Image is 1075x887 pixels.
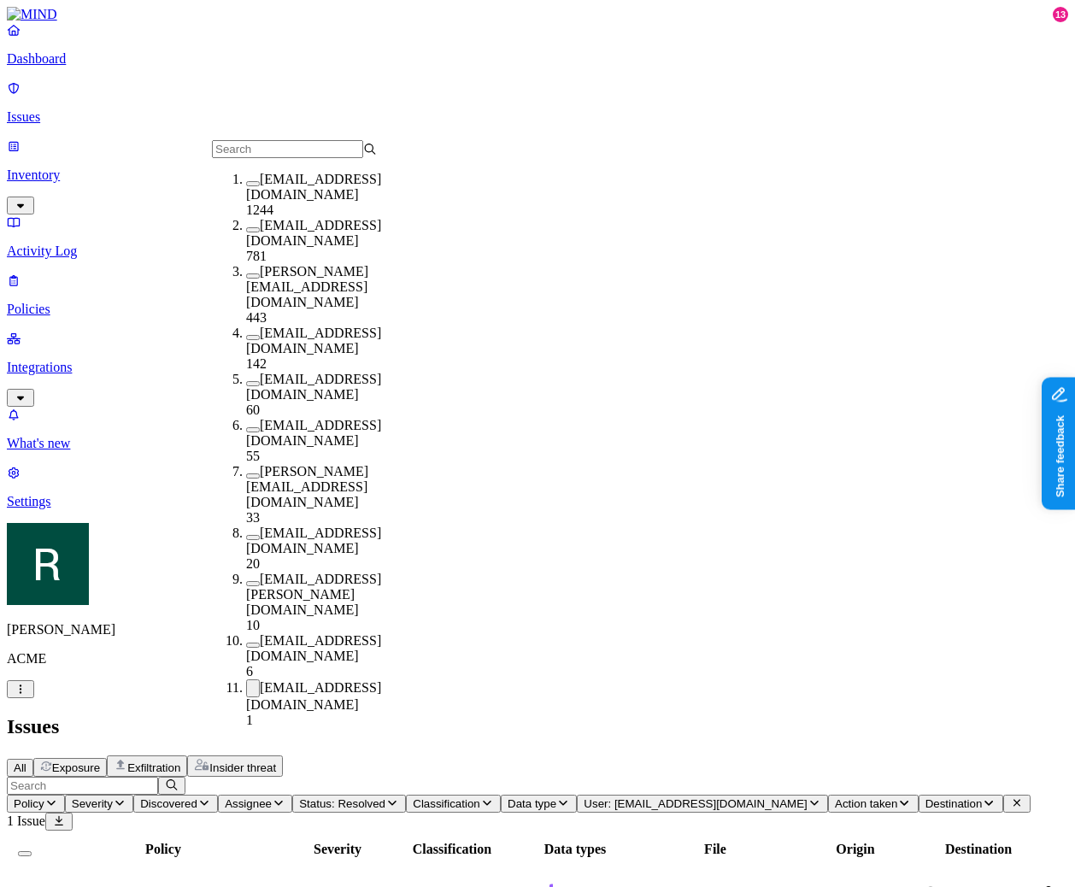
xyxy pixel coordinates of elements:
p: Integrations [7,360,1068,375]
span: 10 [246,618,260,632]
span: Discovered [140,797,197,810]
label: [PERSON_NAME][EMAIL_ADDRESS][DOMAIN_NAME] [246,464,368,509]
label: [EMAIL_ADDRESS][DOMAIN_NAME] [246,372,381,402]
span: 1244 [246,203,273,217]
div: Destination [919,842,1038,857]
span: 55 [246,449,260,463]
label: [EMAIL_ADDRESS][PERSON_NAME][DOMAIN_NAME] [246,572,381,617]
div: File [638,842,792,857]
div: Data types [515,842,635,857]
input: Search [212,140,363,158]
span: Classification [413,797,480,810]
p: Activity Log [7,244,1068,259]
a: Activity Log [7,214,1068,259]
label: [EMAIL_ADDRESS][DOMAIN_NAME] [246,633,381,663]
label: [EMAIL_ADDRESS][DOMAIN_NAME] [246,326,381,355]
p: What's new [7,436,1068,451]
span: 443 [246,310,267,325]
span: Status: Resolved [299,797,385,810]
span: 781 [246,249,267,263]
a: Policies [7,273,1068,317]
label: [PERSON_NAME][EMAIL_ADDRESS][DOMAIN_NAME] [246,264,368,309]
span: 6 [246,664,253,678]
div: Severity [286,842,389,857]
span: 142 [246,356,267,371]
a: Settings [7,465,1068,509]
div: Policy [44,842,283,857]
span: 1 [246,713,253,727]
label: [EMAIL_ADDRESS][DOMAIN_NAME] [246,172,381,202]
span: Assignee [225,797,272,810]
a: Issues [7,80,1068,125]
label: [EMAIL_ADDRESS][DOMAIN_NAME] [246,218,381,248]
span: Exfiltration [127,761,180,774]
span: 60 [246,402,260,417]
label: [EMAIL_ADDRESS][DOMAIN_NAME] [246,680,381,712]
p: Settings [7,494,1068,509]
span: Exposure [52,761,100,774]
span: Severity [72,797,113,810]
a: Inventory [7,138,1068,212]
label: [EMAIL_ADDRESS][DOMAIN_NAME] [246,418,381,448]
p: Issues [7,109,1068,125]
a: Integrations [7,331,1068,404]
span: Insider threat [209,761,276,774]
a: Dashboard [7,22,1068,67]
span: All [14,761,26,774]
p: ACME [7,651,1068,667]
div: Origin [796,842,915,857]
div: Classification [392,842,512,857]
label: [EMAIL_ADDRESS][DOMAIN_NAME] [246,526,381,555]
img: Ron Rabinovich [7,523,89,605]
p: [PERSON_NAME] [7,622,1068,637]
span: Data type [508,797,556,810]
span: 1 Issue [7,814,45,828]
span: Destination [925,797,983,810]
a: MIND [7,7,1068,22]
a: What's new [7,407,1068,451]
span: Action taken [835,797,897,810]
button: Select all [18,851,32,856]
img: MIND [7,7,57,22]
span: 20 [246,556,260,571]
p: Inventory [7,167,1068,183]
span: 33 [246,510,260,525]
p: Policies [7,302,1068,317]
input: Search [7,777,158,795]
span: User: [EMAIL_ADDRESS][DOMAIN_NAME] [584,797,807,810]
p: Dashboard [7,51,1068,67]
div: 13 [1053,7,1068,22]
span: Policy [14,797,44,810]
h2: Issues [7,715,1068,738]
